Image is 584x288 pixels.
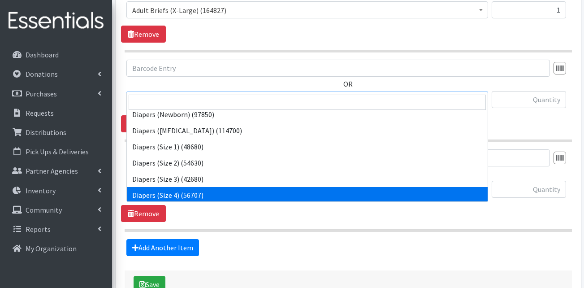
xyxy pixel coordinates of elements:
[127,106,488,122] li: Diapers (Newborn) (97850)
[4,6,108,36] img: HumanEssentials
[4,220,108,238] a: Reports
[26,89,57,98] p: Purchases
[127,122,488,139] li: Diapers ([MEDICAL_DATA]) (114700)
[4,65,108,83] a: Donations
[127,187,488,203] li: Diapers (Size 4) (56707)
[26,109,54,118] p: Requests
[492,1,566,18] input: Quantity
[26,50,59,59] p: Dashboard
[4,240,108,257] a: My Organization
[4,201,108,219] a: Community
[26,128,66,137] p: Distributions
[132,4,482,17] span: Adult Briefs (X-Large) (164827)
[26,70,58,79] p: Donations
[127,171,488,187] li: Diapers (Size 3) (42680)
[4,46,108,64] a: Dashboard
[121,26,166,43] a: Remove
[4,182,108,200] a: Inventory
[121,115,166,132] a: Remove
[126,239,199,256] a: Add Another Item
[121,205,166,222] a: Remove
[126,60,550,77] input: Barcode Entry
[127,155,488,171] li: Diapers (Size 2) (54630)
[26,147,89,156] p: Pick Ups & Deliveries
[4,104,108,122] a: Requests
[492,91,566,108] input: Quantity
[4,85,108,103] a: Purchases
[26,225,51,234] p: Reports
[126,91,488,108] span: Adult Briefs (Large) (168659)
[126,1,488,18] span: Adult Briefs (X-Large) (164827)
[4,162,108,180] a: Partner Agencies
[343,79,353,89] label: OR
[127,139,488,155] li: Diapers (Size 1) (48680)
[26,205,62,214] p: Community
[26,166,78,175] p: Partner Agencies
[492,181,566,198] input: Quantity
[4,123,108,141] a: Distributions
[26,244,77,253] p: My Organization
[4,143,108,161] a: Pick Ups & Deliveries
[26,186,56,195] p: Inventory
